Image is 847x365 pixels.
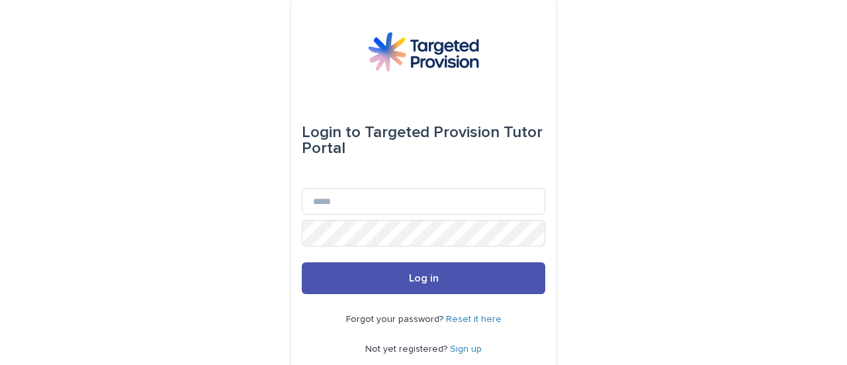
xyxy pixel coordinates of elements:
[365,344,450,354] span: Not yet registered?
[409,273,439,284] span: Log in
[302,262,545,294] button: Log in
[346,315,446,324] span: Forgot your password?
[450,344,482,354] a: Sign up
[302,125,361,140] span: Login to
[368,32,479,72] img: M5nRWzHhSzIhMunXDL62
[302,114,545,167] div: Targeted Provision Tutor Portal
[446,315,502,324] a: Reset it here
